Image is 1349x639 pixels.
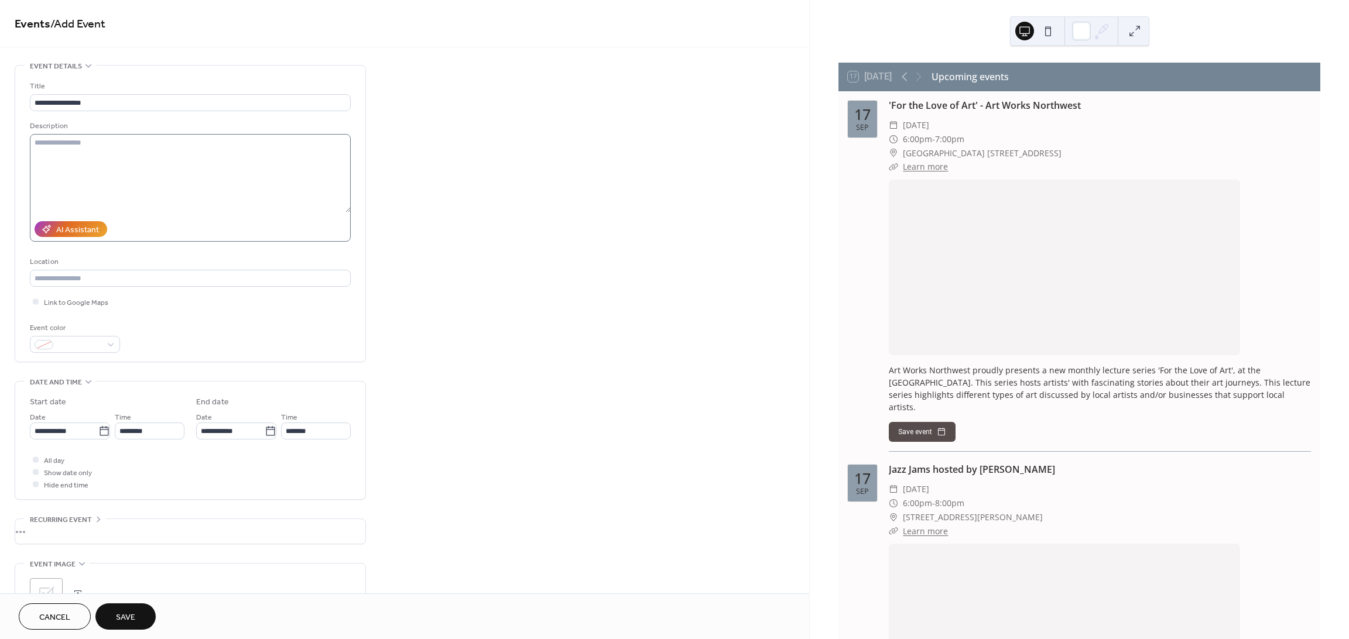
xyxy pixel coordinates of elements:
[30,60,82,73] span: Event details
[889,482,898,496] div: ​
[903,482,929,496] span: [DATE]
[30,558,76,571] span: Event image
[889,118,898,132] div: ​
[856,124,869,132] div: Sep
[39,611,70,624] span: Cancel
[932,132,935,146] span: -
[30,256,348,268] div: Location
[903,510,1043,524] span: [STREET_ADDRESS][PERSON_NAME]
[30,376,82,389] span: Date and time
[889,463,1055,476] a: Jazz Jams hosted by [PERSON_NAME]
[903,161,948,172] a: Learn more
[854,471,871,486] div: 17
[44,479,88,492] span: Hide end time
[15,519,365,544] div: •••
[95,603,156,630] button: Save
[889,160,898,174] div: ​
[903,496,932,510] span: 6:00pm
[903,118,929,132] span: [DATE]
[889,422,956,442] button: Save event
[889,132,898,146] div: ​
[35,221,107,237] button: AI Assistant
[889,99,1081,112] a: 'For the Love of Art' - Art Works Northwest
[15,13,50,36] a: Events
[19,603,91,630] button: Cancel
[44,467,92,479] span: Show date only
[30,80,348,92] div: Title
[30,578,63,611] div: ;
[30,322,118,334] div: Event color
[116,611,135,624] span: Save
[281,411,297,424] span: Time
[115,411,131,424] span: Time
[196,396,229,408] div: End date
[889,524,898,538] div: ​
[889,146,898,160] div: ​
[56,224,99,236] div: AI Assistant
[44,297,108,309] span: Link to Google Maps
[903,146,1062,160] span: [GEOGRAPHIC_DATA] [STREET_ADDRESS]
[935,496,964,510] span: 8:00pm
[889,364,1311,413] div: Art Works Northwest proudly presents a new monthly lecture series 'For the Love of Art', at the [...
[856,488,869,496] div: Sep
[30,514,92,526] span: Recurring event
[903,525,948,537] a: Learn more
[932,496,935,510] span: -
[935,132,964,146] span: 7:00pm
[44,455,64,467] span: All day
[889,510,898,524] div: ​
[854,107,871,122] div: 17
[196,411,212,424] span: Date
[932,70,1009,84] div: Upcoming events
[30,411,46,424] span: Date
[889,496,898,510] div: ​
[50,13,105,36] span: / Add Event
[30,396,66,408] div: Start date
[903,132,932,146] span: 6:00pm
[30,120,348,132] div: Description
